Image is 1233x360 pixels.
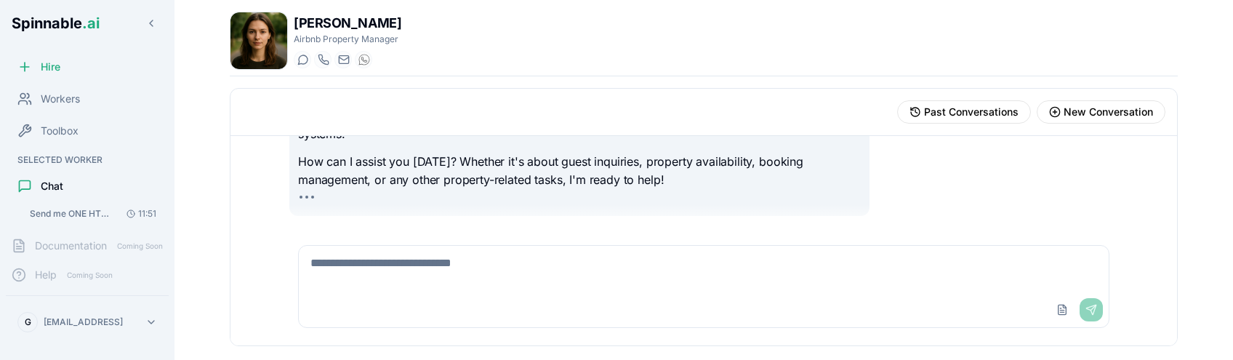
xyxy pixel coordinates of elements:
button: G[EMAIL_ADDRESS] [12,308,163,337]
button: Send email to catarina.constantinescu@getspinnable.ai [334,51,352,68]
span: G [25,316,31,328]
span: 11:51 [121,208,156,220]
span: Send me ONE HTML-formatted email. 1. Friendly intro • Open with an upbeat, first-person ...: I'll... [30,208,112,220]
h1: [PERSON_NAME] [294,13,401,33]
div: Selected Worker [6,151,169,169]
span: Coming Soon [63,268,117,282]
span: Chat [41,179,63,193]
p: How can I assist you [DATE]? Whether it's about guest inquiries, property availability, booking m... [298,153,861,190]
span: Coming Soon [113,239,167,253]
button: Open conversation: Send me ONE HTML-formatted email. 1. Friendly intro • Open with an upbeat, fir... [23,204,163,224]
span: Workers [41,92,80,106]
span: Spinnable [12,15,100,32]
span: Documentation [35,239,107,253]
span: Hire [41,60,60,74]
span: Past Conversations [924,105,1019,119]
button: WhatsApp [355,51,372,68]
span: .ai [82,15,100,32]
img: WhatsApp [358,54,370,65]
img: Catarina Constantinescu [230,12,287,69]
span: Help [35,268,57,282]
button: View past conversations [897,100,1031,124]
button: Start a chat with Catarina Constantinescu [294,51,311,68]
span: New Conversation [1064,105,1153,119]
p: [EMAIL_ADDRESS] [44,316,123,328]
button: Start a call with Catarina Constantinescu [314,51,332,68]
p: Airbnb Property Manager [294,33,401,45]
button: Start new conversation [1037,100,1165,124]
span: Toolbox [41,124,79,138]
